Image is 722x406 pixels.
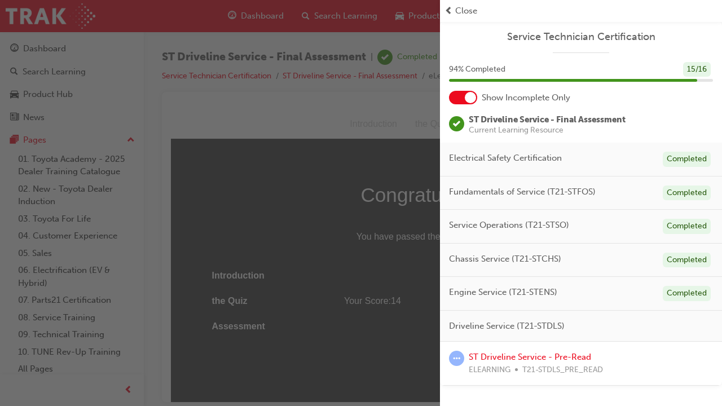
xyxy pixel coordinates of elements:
span: Congratulations! [37,69,488,101]
span: T21-STDLS_PRE_READ [522,364,603,377]
span: learningRecordVerb_ATTEMPT-icon [449,351,464,366]
span: Close [455,5,477,17]
span: Show Incomplete Only [482,91,570,104]
td: the Quiz [37,179,152,204]
span: Your Score: 14 [173,186,230,196]
td: Assessment [37,204,152,230]
div: Complete [404,158,483,174]
div: Introduction [170,6,235,23]
span: Chassis Service (T21-STCHS) [449,253,561,266]
div: 15 / 16 [683,62,711,77]
span: Fundamentals of Service (T21-STFOS) [449,186,596,198]
button: prev-iconClose [444,5,717,17]
div: Completed [663,186,711,201]
div: the Quiz [235,6,287,23]
div: Completed [663,286,711,301]
div: Complete [404,209,483,225]
span: You have passed the learning Module. [37,119,488,135]
span: learningRecordVerb_COMPLETE-icon [449,116,464,131]
div: Completed [663,152,711,167]
a: ST Driveline Service - Pre-Read [469,352,591,362]
span: Engine Service (T21-STENS) [449,286,557,299]
span: Current Learning Resource [469,126,626,134]
span: Required: 12 [296,186,345,196]
div: Assessment [287,6,354,23]
span: Service Operations (T21-STSO) [449,219,569,232]
span: ST Driveline Service - Final Assessment [469,114,626,125]
td: Introduction [37,153,152,179]
div: Completed [663,253,711,268]
span: 94 % Completed [449,63,505,76]
a: Service Technician Certification [449,30,713,43]
span: Driveline Service (T21-STDLS) [449,320,565,333]
span: Electrical Safety Certification [449,152,562,165]
div: Completed [663,219,711,234]
span: ELEARNING [469,364,510,377]
span: prev-icon [444,5,453,17]
div: Passed [404,183,483,200]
